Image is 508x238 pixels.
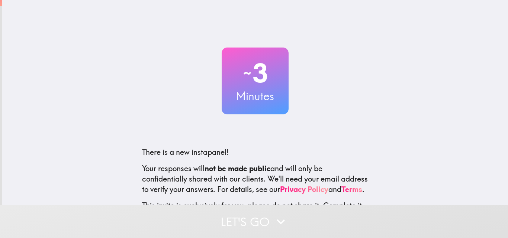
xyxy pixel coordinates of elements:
[142,163,368,195] p: Your responses will and will only be confidentially shared with our clients. We'll need your emai...
[280,185,328,194] a: Privacy Policy
[222,58,289,88] h2: 3
[205,164,270,173] b: not be made public
[142,147,229,157] span: There is a new instapanel!
[341,185,362,194] a: Terms
[142,200,368,221] p: This invite is exclusively for you, please do not share it. Complete it soon because spots are li...
[222,88,289,104] h3: Minutes
[242,62,253,84] span: ~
